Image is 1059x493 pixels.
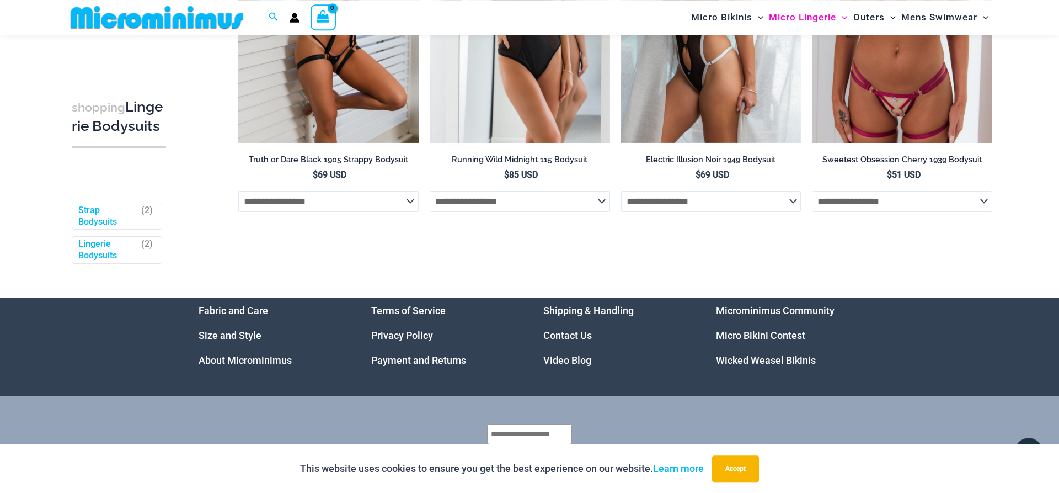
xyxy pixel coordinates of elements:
[371,354,466,366] a: Payment and Returns
[898,3,991,31] a: Mens SwimwearMenu ToggleMenu Toggle
[141,205,153,228] span: ( )
[238,155,419,165] h2: Truth or Dare Black 1905 Strappy Bodysuit
[812,155,992,165] h2: Sweetest Obsession Cherry 1939 Bodysuit
[696,169,729,180] bdi: 69 USD
[901,3,977,31] span: Mens Swimwear
[145,205,149,215] span: 2
[199,354,292,366] a: About Microminimus
[78,239,136,262] a: Lingerie Bodysuits
[752,3,763,31] span: Menu Toggle
[696,169,700,180] span: $
[766,3,850,31] a: Micro LingerieMenu ToggleMenu Toggle
[78,205,136,228] a: Strap Bodysuits
[311,4,336,30] a: View Shopping Cart, empty
[688,3,766,31] a: Micro BikinisMenu ToggleMenu Toggle
[716,330,805,341] a: Micro Bikini Contest
[199,298,344,373] nav: Menu
[238,155,419,169] a: Truth or Dare Black 1905 Strappy Bodysuit
[543,298,688,373] nav: Menu
[621,155,801,169] a: Electric Illusion Noir 1949 Bodysuit
[543,298,688,373] aside: Footer Widget 3
[300,460,704,477] p: This website uses cookies to ensure you get the best experience on our website.
[290,13,299,23] a: Account icon link
[543,354,591,366] a: Video Blog
[543,330,592,341] a: Contact Us
[145,239,149,250] span: 2
[687,2,993,33] nav: Site Navigation
[716,305,835,316] a: Microminimus Community
[812,155,992,169] a: Sweetest Obsession Cherry 1939 Bodysuit
[199,330,261,341] a: Size and Style
[269,10,279,24] a: Search icon link
[371,298,516,373] nav: Menu
[430,155,610,165] h2: Running Wild Midnight 115 Bodysuit
[66,5,248,30] img: MM SHOP LOGO FLAT
[836,3,847,31] span: Menu Toggle
[853,3,885,31] span: Outers
[691,3,752,31] span: Micro Bikinis
[712,455,759,482] button: Accept
[887,169,921,180] bdi: 51 USD
[851,3,898,31] a: OutersMenu ToggleMenu Toggle
[313,169,318,180] span: $
[371,298,516,373] aside: Footer Widget 2
[504,169,538,180] bdi: 85 USD
[716,298,861,373] aside: Footer Widget 4
[371,305,446,316] a: Terms of Service
[887,169,892,180] span: $
[371,330,433,341] a: Privacy Policy
[769,3,836,31] span: Micro Lingerie
[885,3,896,31] span: Menu Toggle
[430,155,610,169] a: Running Wild Midnight 115 Bodysuit
[199,305,268,316] a: Fabric and Care
[72,98,166,136] h3: Lingerie Bodysuits
[716,354,816,366] a: Wicked Weasel Bikinis
[977,3,988,31] span: Menu Toggle
[543,305,634,316] a: Shipping & Handling
[199,298,344,373] aside: Footer Widget 1
[313,169,346,180] bdi: 69 USD
[716,298,861,373] nav: Menu
[72,100,125,114] span: shopping
[653,463,704,474] a: Learn more
[504,169,509,180] span: $
[141,239,153,262] span: ( )
[621,155,801,165] h2: Electric Illusion Noir 1949 Bodysuit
